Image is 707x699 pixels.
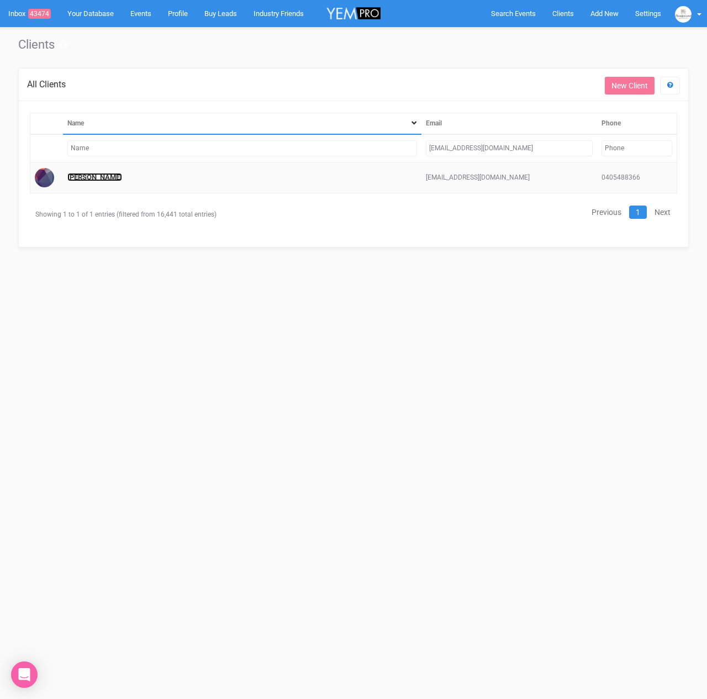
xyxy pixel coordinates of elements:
[27,79,66,90] span: All Clients
[30,204,235,225] div: Showing 1 to 1 of 1 entries (filtered from 16,441 total entries)
[18,38,689,51] h1: Clients
[67,173,122,181] a: [PERSON_NAME]
[552,9,574,18] span: Clients
[421,113,598,134] th: Email: activate to sort column ascending
[585,206,628,219] a: Previous
[629,206,647,219] a: 1
[426,140,593,156] input: Filter by Email
[28,9,51,19] span: 43474
[605,77,655,94] a: New Client
[35,168,54,187] img: Profile Image
[602,140,672,156] input: Filter by Phone
[421,162,598,193] td: [EMAIL_ADDRESS][DOMAIN_NAME]
[675,6,692,23] img: BGLogo.jpg
[63,113,421,134] th: Name: activate to sort column descending
[590,9,619,18] span: Add New
[491,9,536,18] span: Search Events
[11,661,38,688] div: Open Intercom Messenger
[67,140,417,156] input: Filter by Name
[597,162,677,193] td: 0405488366
[648,206,677,219] a: Next
[597,113,677,134] th: Phone: activate to sort column ascending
